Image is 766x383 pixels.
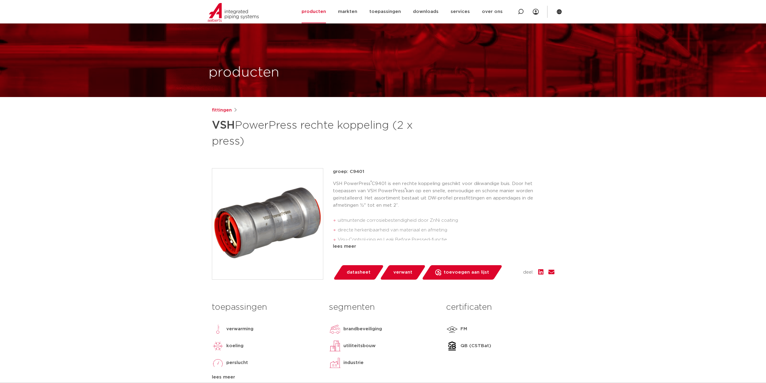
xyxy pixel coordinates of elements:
p: brandbeveiliging [343,325,382,333]
div: lees meer [212,374,320,381]
sup: ® [405,188,406,191]
sup: ® [371,181,372,184]
p: verwarming [226,325,253,333]
img: brandbeveiliging [329,323,341,335]
p: groep: C9401 [333,168,554,175]
li: directe herkenbaarheid van materiaal en afmeting [338,225,554,235]
li: Visu-Control-ring en Leak Before Pressed-functie [338,235,554,245]
h1: producten [209,63,279,82]
h1: PowerPress rechte koppeling (2 x press) [212,116,438,149]
h3: segmenten [329,301,437,313]
p: VSH PowerPress C9401 is een rechte koppeling geschikt voor dikwandige buis. Door het toepassen va... [333,180,554,209]
div: lees meer [333,243,554,250]
p: industrie [343,359,364,366]
li: uitmuntende corrosiebestendigheid door ZnNi coating [338,216,554,225]
p: utiliteitsbouw [343,342,376,350]
a: datasheet [333,265,384,280]
a: fittingen [212,107,232,114]
img: QB (CSTBat) [446,340,458,352]
p: QB (CSTBat) [461,342,491,350]
img: industrie [329,357,341,369]
h3: toepassingen [212,301,320,313]
p: FM [461,325,467,333]
span: verwant [393,268,412,277]
img: perslucht [212,357,224,369]
img: verwarming [212,323,224,335]
p: perslucht [226,359,248,366]
img: koeling [212,340,224,352]
span: deel: [523,269,533,276]
strong: VSH [212,120,235,131]
a: verwant [380,265,426,280]
p: koeling [226,342,243,350]
img: Product Image for VSH PowerPress rechte koppeling (2 x press) [212,168,323,279]
img: utiliteitsbouw [329,340,341,352]
span: datasheet [347,268,371,277]
span: toevoegen aan lijst [444,268,489,277]
img: FM [446,323,458,335]
h3: certificaten [446,301,554,313]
